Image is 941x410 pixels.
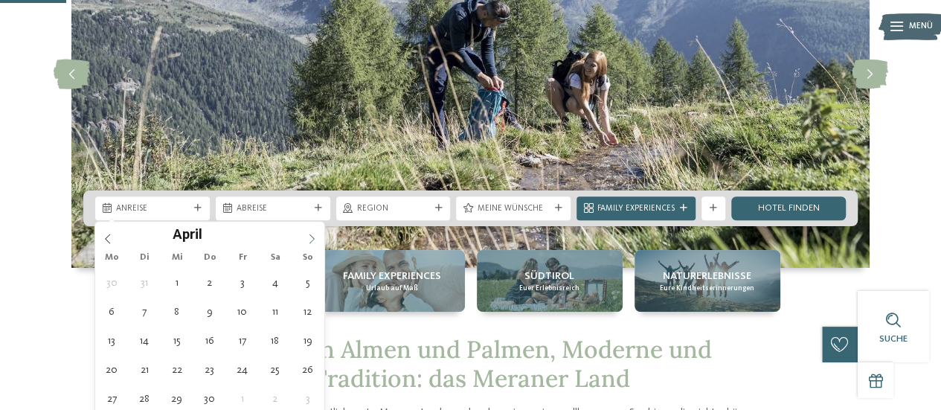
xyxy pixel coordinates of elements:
span: Family Experiences [343,269,441,284]
span: April 8, 2026 [162,297,191,326]
span: Region [357,203,430,215]
span: April 20, 2026 [97,355,126,384]
span: April 13, 2026 [97,326,126,355]
span: April 23, 2026 [195,355,224,384]
span: April 16, 2026 [195,326,224,355]
span: April 1, 2026 [162,268,191,297]
a: Familienhotels in Meran – Abwechslung pur! Südtirol Euer Erlebnisreich [477,250,623,312]
span: April 10, 2026 [228,297,257,326]
span: Naturerlebnisse [663,269,751,284]
span: April 6, 2026 [97,297,126,326]
span: April 3, 2026 [228,268,257,297]
span: März 30, 2026 [97,268,126,297]
span: April 7, 2026 [129,297,158,326]
span: März 31, 2026 [129,268,158,297]
span: Mi [161,253,193,263]
a: Hotel finden [731,196,846,220]
span: April 4, 2026 [260,268,289,297]
span: April 19, 2026 [293,326,322,355]
span: So [292,253,324,263]
span: April 2, 2026 [195,268,224,297]
span: Do [193,253,226,263]
span: April 11, 2026 [260,297,289,326]
span: April 9, 2026 [195,297,224,326]
span: April 14, 2026 [129,326,158,355]
span: April 25, 2026 [260,355,289,384]
input: Year [202,227,251,243]
span: Eure Kindheitserinnerungen [660,284,754,293]
span: Mo [95,253,128,263]
span: April 17, 2026 [228,326,257,355]
span: April 5, 2026 [293,268,322,297]
span: Fr [226,253,259,263]
span: April 21, 2026 [129,355,158,384]
span: Euer Erlebnisreich [519,284,579,293]
span: Anreise [116,203,189,215]
span: April 15, 2026 [162,326,191,355]
span: Südtirol [524,269,574,284]
span: April [173,229,202,243]
span: Sa [259,253,292,263]
span: April 22, 2026 [162,355,191,384]
a: Familienhotels in Meran – Abwechslung pur! Naturerlebnisse Eure Kindheitserinnerungen [635,250,780,312]
span: Zwischen Almen und Palmen, Moderne und Tradition: das Meraner Land [229,334,712,393]
span: Abreise [237,203,309,215]
span: Urlaub auf Maß [366,284,418,293]
span: Family Experiences [597,203,675,215]
span: April 26, 2026 [293,355,322,384]
span: Di [128,253,161,263]
span: April 24, 2026 [228,355,257,384]
span: April 18, 2026 [260,326,289,355]
span: Meine Wünsche [477,203,550,215]
span: April 12, 2026 [293,297,322,326]
a: Familienhotels in Meran – Abwechslung pur! Family Experiences Urlaub auf Maß [319,250,465,312]
span: Suche [879,334,908,344]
